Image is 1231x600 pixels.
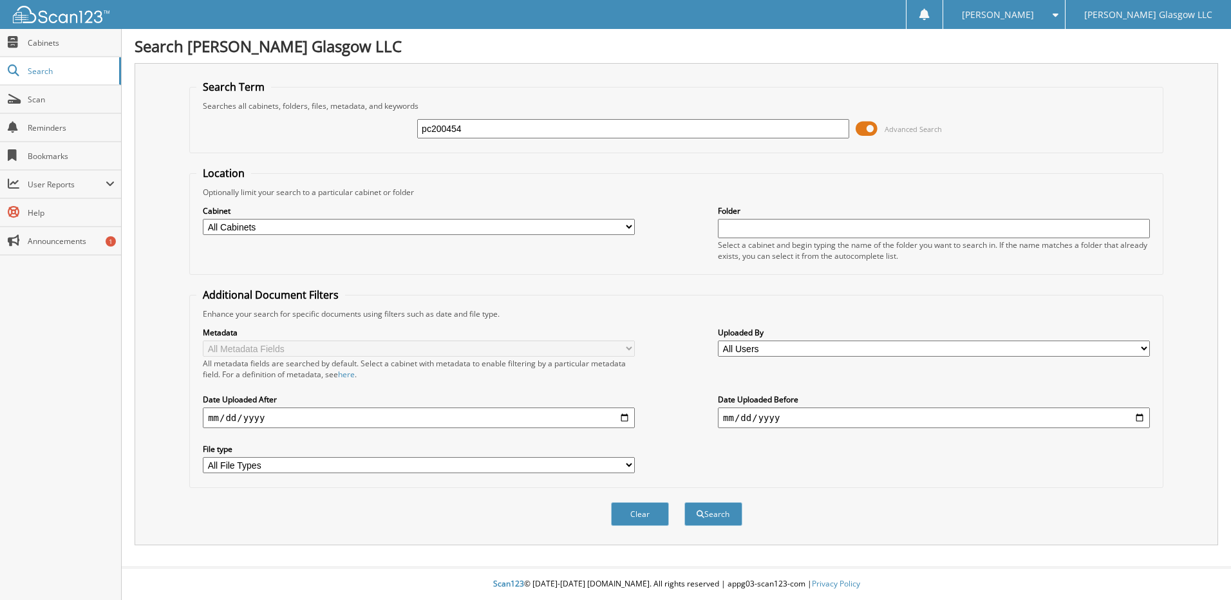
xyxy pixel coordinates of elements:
[338,369,355,380] a: here
[28,66,113,77] span: Search
[718,394,1150,405] label: Date Uploaded Before
[28,236,115,247] span: Announcements
[196,80,271,94] legend: Search Term
[885,124,942,134] span: Advanced Search
[718,205,1150,216] label: Folder
[611,502,669,526] button: Clear
[718,408,1150,428] input: end
[684,502,742,526] button: Search
[28,122,115,133] span: Reminders
[196,288,345,302] legend: Additional Document Filters
[203,408,635,428] input: start
[196,100,1156,111] div: Searches all cabinets, folders, files, metadata, and keywords
[28,151,115,162] span: Bookmarks
[28,207,115,218] span: Help
[203,327,635,338] label: Metadata
[203,358,635,380] div: All metadata fields are searched by default. Select a cabinet with metadata to enable filtering b...
[28,37,115,48] span: Cabinets
[1084,11,1212,19] span: [PERSON_NAME] Glasgow LLC
[962,11,1034,19] span: [PERSON_NAME]
[28,179,106,190] span: User Reports
[203,444,635,455] label: File type
[203,205,635,216] label: Cabinet
[196,308,1156,319] div: Enhance your search for specific documents using filters such as date and file type.
[203,394,635,405] label: Date Uploaded After
[812,578,860,589] a: Privacy Policy
[122,568,1231,600] div: © [DATE]-[DATE] [DOMAIN_NAME]. All rights reserved | appg03-scan123-com |
[1167,538,1231,600] iframe: Chat Widget
[493,578,524,589] span: Scan123
[135,35,1218,57] h1: Search [PERSON_NAME] Glasgow LLC
[28,94,115,105] span: Scan
[718,327,1150,338] label: Uploaded By
[196,187,1156,198] div: Optionally limit your search to a particular cabinet or folder
[196,166,251,180] legend: Location
[13,6,109,23] img: scan123-logo-white.svg
[718,239,1150,261] div: Select a cabinet and begin typing the name of the folder you want to search in. If the name match...
[106,236,116,247] div: 1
